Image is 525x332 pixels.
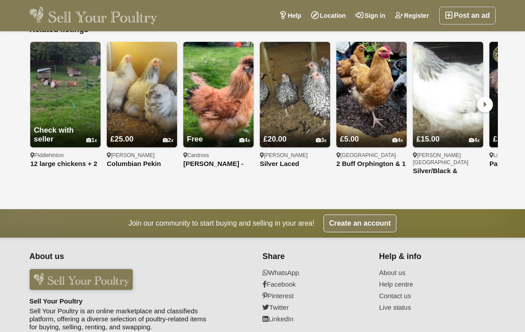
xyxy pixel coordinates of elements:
[29,297,82,305] strong: Sell Your Poultry
[30,152,101,159] div: Piddlehinton
[351,7,390,24] a: Sign in
[107,160,177,168] a: Columbian Pekin Bantam POL Pullets (2)
[262,280,368,288] a: Facebook
[274,7,306,24] a: Help
[390,7,434,24] a: Register
[262,252,368,262] h4: Share
[239,137,250,144] div: 4
[413,118,483,147] a: £15.00 4
[263,135,287,143] span: £20.00
[262,269,368,277] a: WhatsApp
[107,118,177,147] a: £25.00 2
[336,118,407,147] a: £5.00 4
[260,42,330,147] img: Silver Laced Wyandotte Bantam pullets APHA Registered.
[260,152,330,159] div: [PERSON_NAME]
[183,118,254,147] a: Free 4
[262,292,368,300] a: Pinterest
[187,135,203,143] span: Free
[416,135,440,143] span: £15.00
[29,307,209,331] p: Sell Your Poultry is an online marketplace and classifieds platform, offering a diverse selection...
[262,304,368,312] a: Twitter
[316,137,327,144] div: 3
[336,152,407,159] div: [GEOGRAPHIC_DATA]
[183,152,254,159] div: Cardross
[392,137,403,144] div: 4
[379,280,485,288] a: Help centre
[30,42,101,147] img: 12 large chickens + 2 roosters
[413,167,483,175] a: Silver/Black & Columbian Pekin Bantam Pullets Guaranteed [DEMOGRAPHIC_DATA] .
[29,269,133,290] img: Sell Your Poultry
[306,7,351,24] a: Location
[262,315,368,323] a: LinkedIn
[379,269,485,277] a: About us
[86,137,97,144] div: 1
[323,215,397,232] a: Create an account
[129,218,315,229] span: Join our community to start buying and selling in your area!
[30,160,101,168] a: 12 large chickens + 2 roosters
[260,118,330,147] a: £20.00 3
[379,304,485,312] a: Live status
[163,137,174,144] div: 2
[493,45,511,63] img: Louise
[110,135,133,143] span: £25.00
[379,292,485,300] a: Contact us
[29,7,157,24] img: Sell Your Poultry
[413,42,483,147] img: Silver/Black & Columbian Pekin Bantam Pullets Guaranteed Female .
[413,152,483,166] div: [PERSON_NAME][GEOGRAPHIC_DATA]
[336,42,407,147] img: 2 Buff Orphington & 1 lavender Orphington Roo
[493,135,520,143] span: £100.00
[29,252,209,262] h4: About us
[183,160,254,168] a: [PERSON_NAME] - free
[30,109,101,147] a: Check with seller 1
[379,252,485,262] h4: Help & info
[469,137,480,144] div: 4
[107,42,177,147] img: Columbian Pekin Bantam POL Pullets (2)
[439,7,496,24] a: Post an ad
[34,126,74,143] span: Check with seller
[107,152,177,159] div: [PERSON_NAME]
[183,42,254,147] img: Silkie Cockerel - free
[260,160,330,168] a: Silver Laced Wyandotte Bantam pullets APHA Registered.
[340,135,359,143] span: £5.00
[336,160,407,168] a: 2 Buff Orphington & 1 lavender Orphington Roo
